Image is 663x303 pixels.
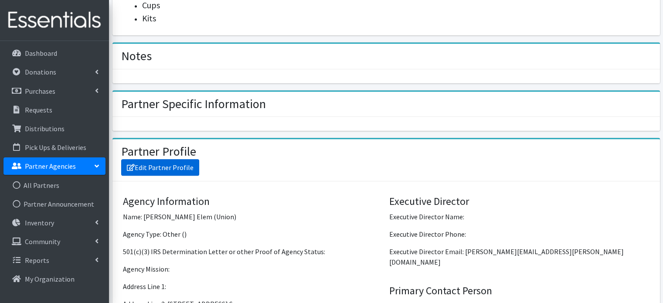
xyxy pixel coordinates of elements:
[25,237,60,246] p: Community
[389,211,649,222] p: Executive Director Name:
[3,214,105,232] a: Inventory
[123,211,383,222] p: Name: [PERSON_NAME] Elem (Union)
[3,139,105,156] a: Pick Ups & Deliveries
[389,229,649,239] p: Executive Director Phone:
[3,101,105,119] a: Requests
[3,120,105,137] a: Distributions
[3,195,105,213] a: Partner Announcement
[3,270,105,288] a: My Organization
[142,13,156,24] span: Kits
[123,229,383,239] p: Agency Type: Other ()
[25,218,54,227] p: Inventory
[3,252,105,269] a: Reports
[25,87,55,95] p: Purchases
[121,159,199,176] a: Edit Partner Profile
[121,144,196,159] h2: Partner Profile
[25,162,76,170] p: Partner Agencies
[121,97,266,112] h2: Partner Specific Information
[25,49,57,58] p: Dashboard
[123,195,383,208] h4: Agency Information
[123,264,383,274] p: Agency Mission:
[25,275,75,283] p: My Organization
[121,49,152,64] h2: Notes
[3,6,105,35] img: HumanEssentials
[25,256,49,265] p: Reports
[3,233,105,250] a: Community
[123,246,383,257] p: 501(c)(3) IRS Determination Letter or other Proof of Agency Status:
[25,124,65,133] p: Distributions
[3,177,105,194] a: All Partners
[389,285,649,297] h4: Primary Contact Person
[25,143,86,152] p: Pick Ups & Deliveries
[25,106,52,114] p: Requests
[389,195,649,208] h4: Executive Director
[3,82,105,100] a: Purchases
[123,281,383,292] p: Address Line 1:
[3,63,105,81] a: Donations
[3,157,105,175] a: Partner Agencies
[3,44,105,62] a: Dashboard
[389,246,649,267] p: Executive Director Email: [PERSON_NAME][EMAIL_ADDRESS][PERSON_NAME][DOMAIN_NAME]
[25,68,56,76] p: Donations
